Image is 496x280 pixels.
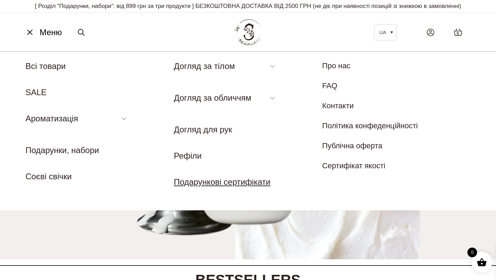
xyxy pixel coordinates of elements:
[322,121,418,130] a: Політика конфеденційності
[234,19,262,45] img: BY SADOVSKIY
[25,61,66,71] a: Всі товари
[22,26,64,39] button: Меню
[322,141,382,150] a: Публічна оферта
[447,21,469,43] a: 0
[380,30,386,35] span: UA
[322,161,385,170] a: Сертифікат якості
[174,93,251,102] a: Догляд за обличчям
[457,31,459,37] span: 0
[374,24,397,40] a: UA
[25,114,78,123] a: Ароматизація
[25,88,46,97] a: SALE
[322,61,350,70] a: Про нас
[174,61,235,71] a: Догляд за тілом
[25,172,72,181] a: Соєві свічки
[174,177,271,187] a: Подарункові сертифікати
[174,151,202,160] a: Рефіли
[467,248,477,257] span: 0
[25,146,99,155] a: Подарунки, набори
[322,101,354,110] a: Контакти
[174,125,232,134] a: Догляд для рук
[40,26,62,39] span: Меню
[322,81,337,90] a: FAQ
